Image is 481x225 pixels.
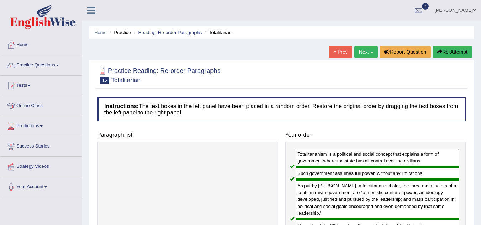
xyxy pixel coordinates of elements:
a: Home [0,35,82,53]
a: Next » [354,46,378,58]
li: Practice [108,29,131,36]
h4: Paragraph list [97,132,278,138]
small: Totalitarian [111,77,140,84]
button: Report Question [380,46,431,58]
span: 2 [422,3,429,10]
div: Such government assumes full power, without any limitations. [296,167,459,180]
li: Totalitarian [203,29,231,36]
a: « Prev [329,46,352,58]
h4: Your order [285,132,466,138]
button: Re-Attempt [433,46,472,58]
h4: The text boxes in the left panel have been placed in a random order. Restore the original order b... [97,97,466,121]
a: Your Account [0,177,82,195]
div: As put by [PERSON_NAME], a totalitarian scholar, the three main factors of a totalitarianism gove... [296,180,459,219]
h2: Practice Reading: Re-order Paragraphs [97,66,220,84]
a: Reading: Re-order Paragraphs [138,30,202,35]
a: Practice Questions [0,55,82,73]
a: Home [94,30,107,35]
a: Predictions [0,116,82,134]
span: 15 [100,77,109,84]
a: Success Stories [0,136,82,154]
a: Tests [0,76,82,93]
b: Instructions: [104,103,139,109]
a: Online Class [0,96,82,114]
a: Strategy Videos [0,157,82,175]
div: Totalitarianism is a political and social concept that explains a form of government where the st... [296,149,459,167]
